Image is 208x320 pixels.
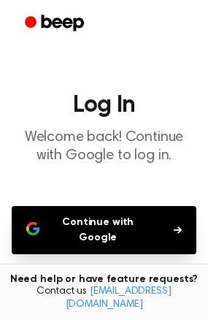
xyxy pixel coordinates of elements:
[15,9,97,38] a: Beep
[12,206,196,254] button: Continue with Google
[12,94,196,117] h1: Log In
[12,129,196,165] p: Welcome back! Continue with Google to log in.
[9,286,199,311] span: Contact us
[66,286,172,310] a: [EMAIL_ADDRESS][DOMAIN_NAME]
